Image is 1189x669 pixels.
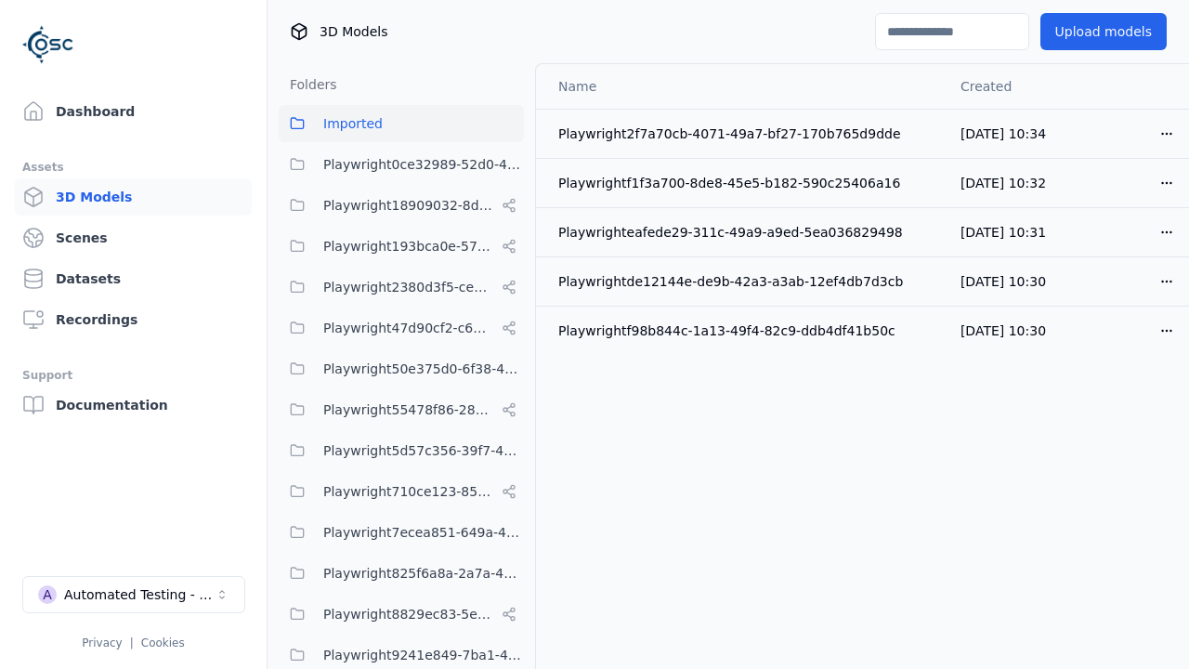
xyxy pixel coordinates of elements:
a: Cookies [141,636,185,649]
th: Created [946,64,1069,109]
span: Playwright50e375d0-6f38-48a7-96e0-b0dcfa24b72f [323,358,524,380]
div: Playwrightde12144e-de9b-42a3-a3ab-12ef4db7d3cb [558,272,931,291]
span: Playwright47d90cf2-c635-4353-ba3b-5d4538945666 [323,317,494,339]
span: Playwright825f6a8a-2a7a-425c-94f7-650318982f69 [323,562,524,584]
span: Playwright7ecea851-649a-419a-985e-fcff41a98b20 [323,521,524,544]
button: Imported [279,105,524,142]
button: Playwright710ce123-85fd-4f8c-9759-23c3308d8830 [279,473,524,510]
button: Select a workspace [22,576,245,613]
div: Support [22,364,244,387]
button: Playwright193bca0e-57fa-418d-8ea9-45122e711dc7 [279,228,524,265]
a: Dashboard [15,93,252,130]
div: Playwrightf1f3a700-8de8-45e5-b182-590c25406a16 [558,174,931,192]
span: [DATE] 10:32 [960,176,1046,190]
button: Upload models [1040,13,1167,50]
div: Playwrightf98b844c-1a13-49f4-82c9-ddb4df41b50c [558,321,931,340]
span: Imported [323,112,383,135]
span: [DATE] 10:30 [960,323,1046,338]
a: Datasets [15,260,252,297]
button: Playwright0ce32989-52d0-45cf-b5b9-59d5033d313a [279,146,524,183]
button: Playwright5d57c356-39f7-47ed-9ab9-d0409ac6cddc [279,432,524,469]
span: Playwright8829ec83-5e68-4376-b984-049061a310ed [323,603,494,625]
button: Playwright8829ec83-5e68-4376-b984-049061a310ed [279,596,524,633]
span: Playwright9241e849-7ba1-474f-9275-02cfa81d37fc [323,644,524,666]
span: Playwright18909032-8d07-45c5-9c81-9eec75d0b16b [323,194,494,216]
span: Playwright193bca0e-57fa-418d-8ea9-45122e711dc7 [323,235,494,257]
div: Automated Testing - Playwright [64,585,215,604]
div: Assets [22,156,244,178]
h3: Folders [279,75,337,94]
a: Documentation [15,387,252,424]
a: Scenes [15,219,252,256]
button: Playwright55478f86-28dc-49b8-8d1f-c7b13b14578c [279,391,524,428]
span: | [130,636,134,649]
span: [DATE] 10:34 [960,126,1046,141]
button: Playwright47d90cf2-c635-4353-ba3b-5d4538945666 [279,309,524,347]
span: [DATE] 10:31 [960,225,1046,240]
div: Playwrighteafede29-311c-49a9-a9ed-5ea036829498 [558,223,931,242]
a: Privacy [82,636,122,649]
button: Playwright50e375d0-6f38-48a7-96e0-b0dcfa24b72f [279,350,524,387]
button: Playwright7ecea851-649a-419a-985e-fcff41a98b20 [279,514,524,551]
span: Playwright5d57c356-39f7-47ed-9ab9-d0409ac6cddc [323,439,524,462]
div: A [38,585,57,604]
button: Playwright825f6a8a-2a7a-425c-94f7-650318982f69 [279,555,524,592]
span: Playwright55478f86-28dc-49b8-8d1f-c7b13b14578c [323,399,494,421]
span: [DATE] 10:30 [960,274,1046,289]
button: Playwright2380d3f5-cebf-494e-b965-66be4d67505e [279,269,524,306]
img: Logo [22,19,74,71]
a: Recordings [15,301,252,338]
th: Name [536,64,946,109]
span: Playwright0ce32989-52d0-45cf-b5b9-59d5033d313a [323,153,524,176]
span: 3D Models [320,22,387,41]
span: Playwright710ce123-85fd-4f8c-9759-23c3308d8830 [323,480,494,503]
div: Playwright2f7a70cb-4071-49a7-bf27-170b765d9dde [558,125,931,143]
a: 3D Models [15,178,252,216]
span: Playwright2380d3f5-cebf-494e-b965-66be4d67505e [323,276,494,298]
button: Playwright18909032-8d07-45c5-9c81-9eec75d0b16b [279,187,524,224]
